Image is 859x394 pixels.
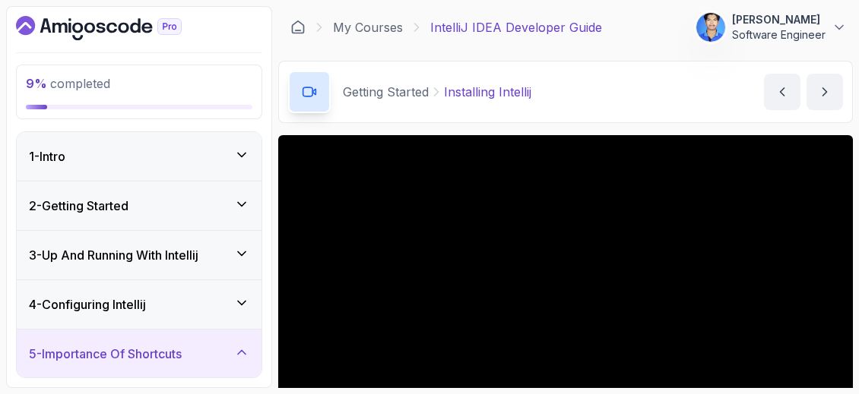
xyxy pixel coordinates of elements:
[17,132,262,181] button: 1-Intro
[29,197,128,215] h3: 2 - Getting Started
[17,231,262,279] button: 3-Up And Running With Intellij
[29,345,182,363] h3: 5 - Importance Of Shortcuts
[290,20,306,35] a: Dashboard
[444,83,531,101] p: Installing Intellij
[26,76,47,91] span: 9 %
[17,181,262,230] button: 2-Getting Started
[343,83,429,101] p: Getting Started
[333,18,403,36] a: My Courses
[696,12,847,43] button: user profile image[PERSON_NAME]Software Engineer
[732,27,826,43] p: Software Engineer
[17,329,262,378] button: 5-Importance Of Shortcuts
[764,74,800,110] button: previous content
[29,246,198,264] h3: 3 - Up And Running With Intellij
[765,299,859,371] iframe: chat widget
[29,147,65,165] h3: 1 - Intro
[26,76,110,91] span: completed
[17,280,262,329] button: 4-Configuring Intellij
[430,18,602,36] p: IntelliJ IDEA Developer Guide
[732,12,826,27] p: [PERSON_NAME]
[696,13,725,42] img: user profile image
[807,74,843,110] button: next content
[16,16,217,40] a: Dashboard
[29,295,146,314] h3: 4 - Configuring Intellij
